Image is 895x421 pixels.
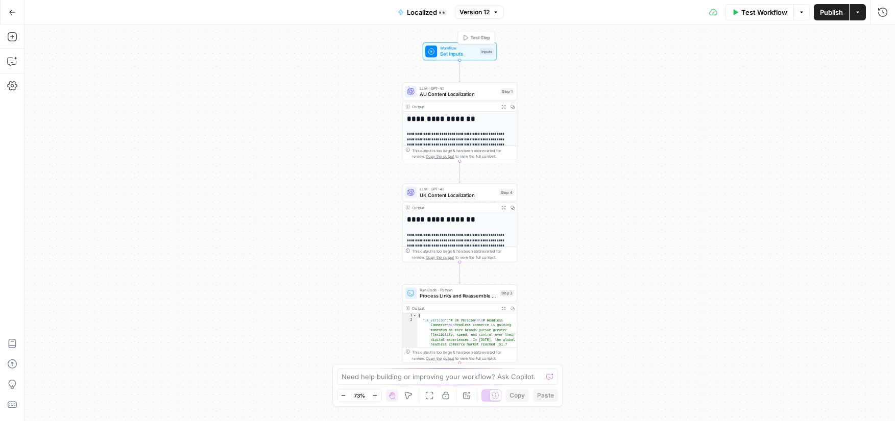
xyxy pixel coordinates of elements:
[458,161,461,183] g: Edge from step_1 to step_4
[820,7,843,17] span: Publish
[725,4,793,20] button: Test Workflow
[505,389,529,402] button: Copy
[420,90,498,98] span: AU Content Localization
[455,6,503,19] button: Version 12
[412,104,497,110] div: Output
[500,88,514,95] div: Step 1
[403,313,417,318] div: 1
[420,287,497,293] span: Run Code · Python
[412,249,514,260] div: This output is too large & has been abbreviated for review. to view the full content.
[458,60,461,82] g: Edge from start to step_1
[392,4,453,20] button: Localized 👀
[420,85,498,91] span: LLM · GPT-4.1
[499,189,514,195] div: Step 4
[458,262,461,284] g: Edge from step_4 to step_3
[471,34,491,41] span: Test Step
[814,4,849,20] button: Publish
[533,389,558,402] button: Paste
[413,313,417,318] span: Toggle code folding, rows 1 through 3
[412,349,514,361] div: This output is too large & has been abbreviated for review. to view the full content.
[510,391,525,400] span: Copy
[440,45,477,51] span: Workflow
[426,356,454,360] span: Copy the output
[459,33,493,42] button: Test Step
[402,42,517,60] div: WorkflowSet InputsInputsTest Step
[420,186,496,192] span: LLM · GPT-4.1
[407,7,447,17] span: Localized 👀
[412,147,514,159] div: This output is too large & has been abbreviated for review. to view the full content.
[412,205,497,211] div: Output
[440,51,477,58] span: Set Inputs
[537,391,554,400] span: Paste
[741,7,787,17] span: Test Workflow
[420,292,497,300] span: Process Links and Reassemble Content
[459,8,490,17] span: Version 12
[354,391,365,400] span: 73%
[426,255,454,260] span: Copy the output
[412,306,497,312] div: Output
[402,284,517,363] div: Run Code · PythonProcess Links and Reassemble ContentStep 3Output{ "uk_version":"# UK Version\n\n...
[480,48,494,55] div: Inputs
[420,191,496,199] span: UK Content Localization
[426,154,454,159] span: Copy the output
[500,290,514,296] div: Step 3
